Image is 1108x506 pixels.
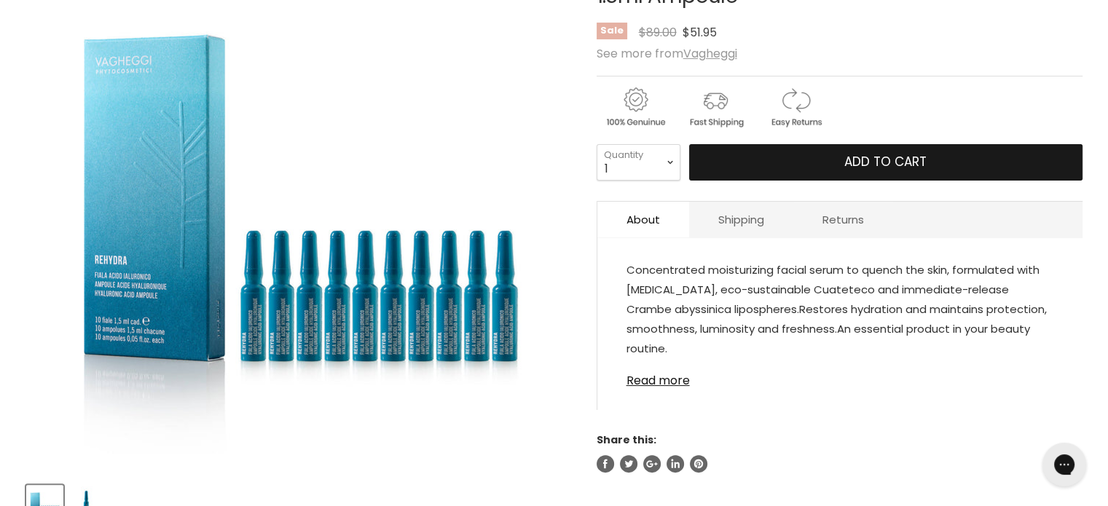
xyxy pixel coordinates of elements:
img: returns.gif [757,85,834,130]
a: Returns [793,202,893,237]
span: Apply one ampoule twice a week. Single use. [626,363,940,379]
button: Add to cart [689,144,1083,181]
iframe: Gorgias live chat messenger [1035,438,1093,491]
a: About [597,202,689,237]
span: Share this: [597,432,656,447]
select: Quantity [597,144,680,181]
a: Read more [626,365,1053,387]
span: Sale [597,23,627,39]
span: Add to cart [844,153,927,170]
span: An essential product in your beauty routine. [626,321,1030,356]
img: shipping.gif [677,85,754,130]
span: $89.00 [639,24,677,41]
span: See more from [597,45,737,62]
a: Shipping [689,202,793,237]
img: genuine.gif [597,85,674,130]
strong: How To Use: [626,363,695,379]
a: Vagheggi [683,45,737,62]
span: $51.95 [683,24,717,41]
span: Concentrated moisturizing facial serum to quench the skin, formulated with [MEDICAL_DATA], eco-su... [626,262,1040,317]
span: Restores hydration and maintains protection, smoothness, luminosity and freshness. [626,301,1047,336]
aside: Share this: [597,433,1083,473]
